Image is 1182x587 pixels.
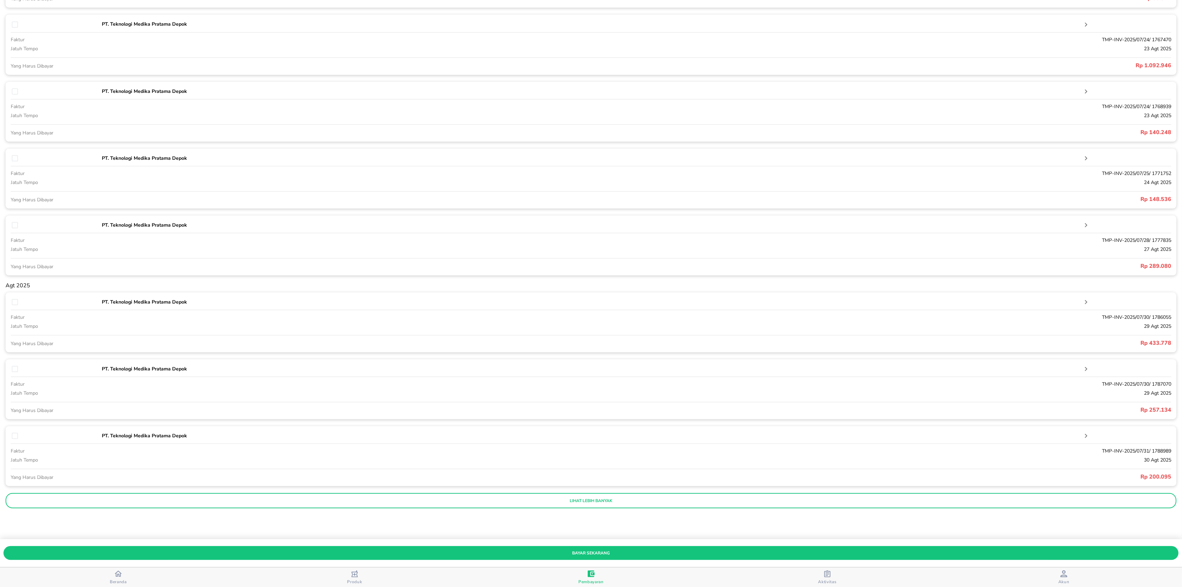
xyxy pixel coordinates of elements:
[494,36,1171,43] p: TMP-INV-2025/07/24/ 1767470
[494,447,1171,455] p: TMP-INV-2025/07/31/ 1788989
[6,282,1176,289] p: Agt 2025
[11,389,494,397] p: jatuh tempo
[11,323,494,330] p: jatuh tempo
[494,380,1171,388] p: TMP-INV-2025/07/30/ 1787070
[494,246,1171,253] p: 27 Agt 2025
[11,103,494,110] p: faktur
[11,112,494,119] p: jatuh tempo
[494,389,1171,397] p: 29 Agt 2025
[102,221,1082,229] p: PT. Teknologi Medika Pratama Depok
[110,579,127,585] span: Beranda
[102,432,1082,439] p: PT. Teknologi Medika Pratama Depok
[11,179,494,186] p: jatuh tempo
[11,62,591,70] p: Yang Harus Dibayar
[11,263,591,270] p: Yang Harus Dibayar
[591,61,1172,70] p: Rp 1.092.946
[473,568,709,587] button: Pembayaran
[237,568,473,587] button: Produk
[10,498,1172,503] p: lihat lebih banyak
[494,314,1171,321] p: TMP-INV-2025/07/30/ 1786055
[347,579,362,585] span: Produk
[591,406,1172,414] p: Rp 257.134
[11,456,494,464] p: jatuh tempo
[494,237,1171,244] p: TMP-INV-2025/07/28/ 1777835
[591,128,1172,137] p: Rp 140.248
[11,407,591,414] p: Yang Harus Dibayar
[11,45,494,52] p: jatuh tempo
[494,103,1171,110] p: TMP-INV-2025/07/24/ 1768939
[11,237,494,244] p: faktur
[102,298,1082,306] p: PT. Teknologi Medika Pratama Depok
[102,365,1082,373] p: PT. Teknologi Medika Pratama Depok
[11,447,494,455] p: faktur
[3,546,1179,560] button: bayar sekarang
[945,568,1182,587] button: Akun
[494,112,1171,119] p: 23 Agt 2025
[11,36,494,43] p: faktur
[102,155,1082,162] p: PT. Teknologi Medika Pratama Depok
[11,196,591,203] p: Yang Harus Dibayar
[818,579,837,585] span: Aktivitas
[494,45,1171,52] p: 23 Agt 2025
[578,579,604,585] span: Pembayaran
[709,568,946,587] button: Aktivitas
[11,246,494,253] p: jatuh tempo
[591,339,1172,347] p: Rp 433.778
[591,195,1172,203] p: Rp 148.536
[494,456,1171,464] p: 30 Agt 2025
[11,170,494,177] p: faktur
[6,493,1176,508] button: lihat lebih banyak
[494,170,1171,177] p: TMP-INV-2025/07/25/ 1771752
[11,380,494,388] p: faktur
[11,129,591,137] p: Yang Harus Dibayar
[591,473,1172,481] p: Rp 200.095
[11,340,591,347] p: Yang Harus Dibayar
[11,474,591,481] p: Yang Harus Dibayar
[9,550,1173,557] span: bayar sekarang
[102,88,1082,95] p: PT. Teknologi Medika Pratama Depok
[494,323,1171,330] p: 29 Agt 2025
[11,314,494,321] p: faktur
[591,262,1172,270] p: Rp 289.080
[494,179,1171,186] p: 24 Agt 2025
[1058,579,1069,585] span: Akun
[102,20,1082,28] p: PT. Teknologi Medika Pratama Depok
